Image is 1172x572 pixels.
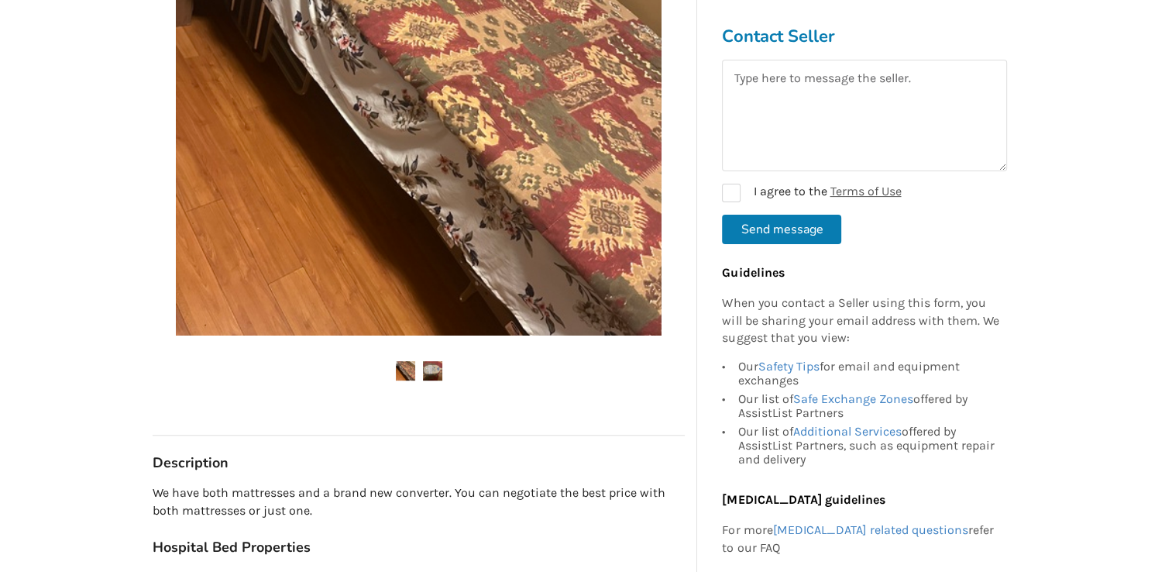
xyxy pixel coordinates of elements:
div: Our for email and equipment exchanges [737,360,999,391]
a: [MEDICAL_DATA] related questions [772,522,968,537]
h3: Description [153,454,685,472]
p: We have both mattresses and a brand new converter. You can negotiate the best price with both mat... [153,484,685,520]
img: hospital bed with roho mattress-hospital bed-bedroom equipment-surrey-assistlist-listing [423,361,442,381]
button: Send message [722,215,841,244]
a: Safe Exchange Zones [792,392,913,407]
a: Terms of Use [830,184,901,198]
h3: Contact Seller [722,26,1007,47]
img: hospital bed with roho mattress-hospital bed-bedroom equipment-surrey-assistlist-listing [396,361,415,381]
h3: Hospital Bed Properties [153,539,685,556]
b: Guidelines [722,265,784,280]
a: Additional Services [792,425,901,439]
label: I agree to the [722,184,901,202]
p: When you contact a Seller using this form, you will be sharing your email address with them. We s... [722,295,999,348]
div: Our list of offered by AssistList Partners [737,391,999,423]
div: Our list of offered by AssistList Partners, such as equipment repair and delivery [737,423,999,467]
a: Safety Tips [758,360,819,374]
b: [MEDICAL_DATA] guidelines [722,493,885,508]
p: For more refer to our FAQ [722,522,999,557]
